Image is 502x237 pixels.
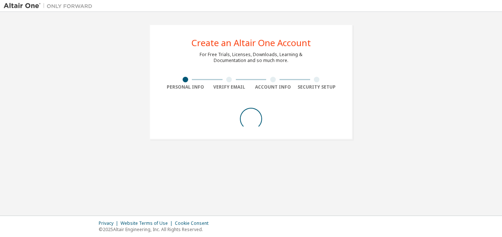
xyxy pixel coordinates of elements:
[295,84,339,90] div: Security Setup
[121,220,175,226] div: Website Terms of Use
[200,52,302,63] div: For Free Trials, Licenses, Downloads, Learning & Documentation and so much more.
[251,84,295,90] div: Account Info
[207,84,251,90] div: Verify Email
[99,220,121,226] div: Privacy
[4,2,96,10] img: Altair One
[175,220,213,226] div: Cookie Consent
[163,84,207,90] div: Personal Info
[99,226,213,233] p: © 2025 Altair Engineering, Inc. All Rights Reserved.
[191,38,311,47] div: Create an Altair One Account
